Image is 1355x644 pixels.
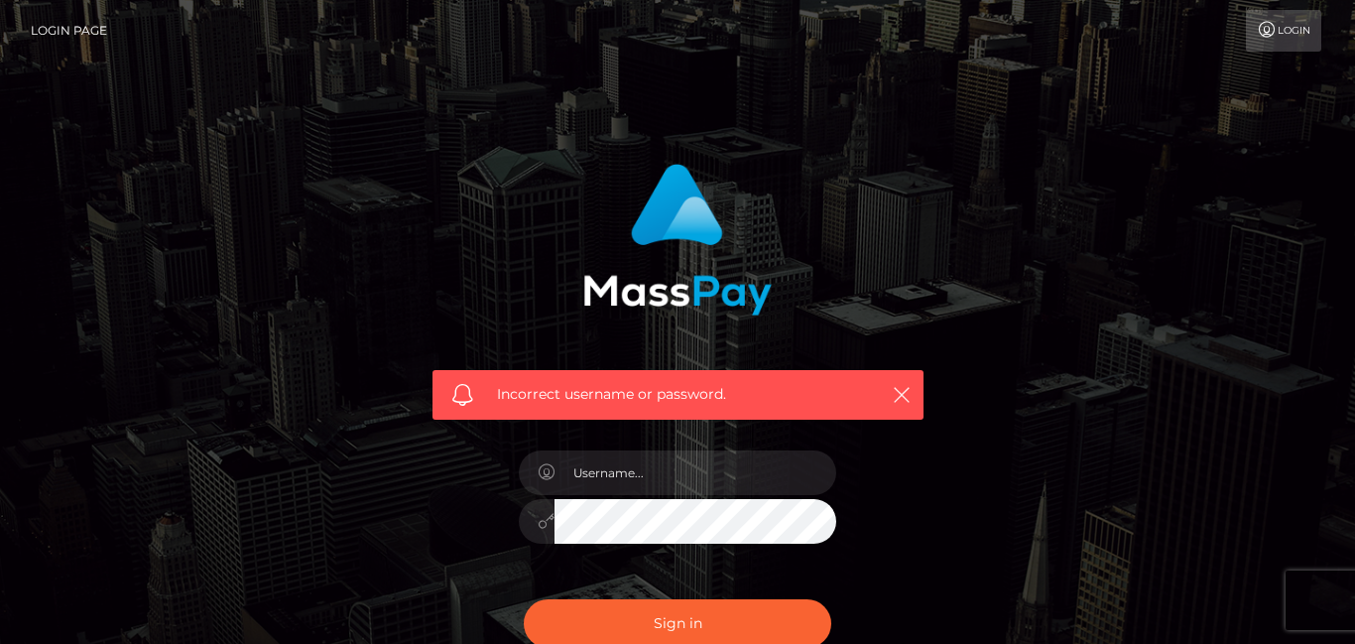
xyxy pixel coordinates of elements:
[31,10,107,52] a: Login Page
[554,451,836,495] input: Username...
[583,164,772,316] img: MassPay Login
[497,384,859,405] span: Incorrect username or password.
[1246,10,1321,52] a: Login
